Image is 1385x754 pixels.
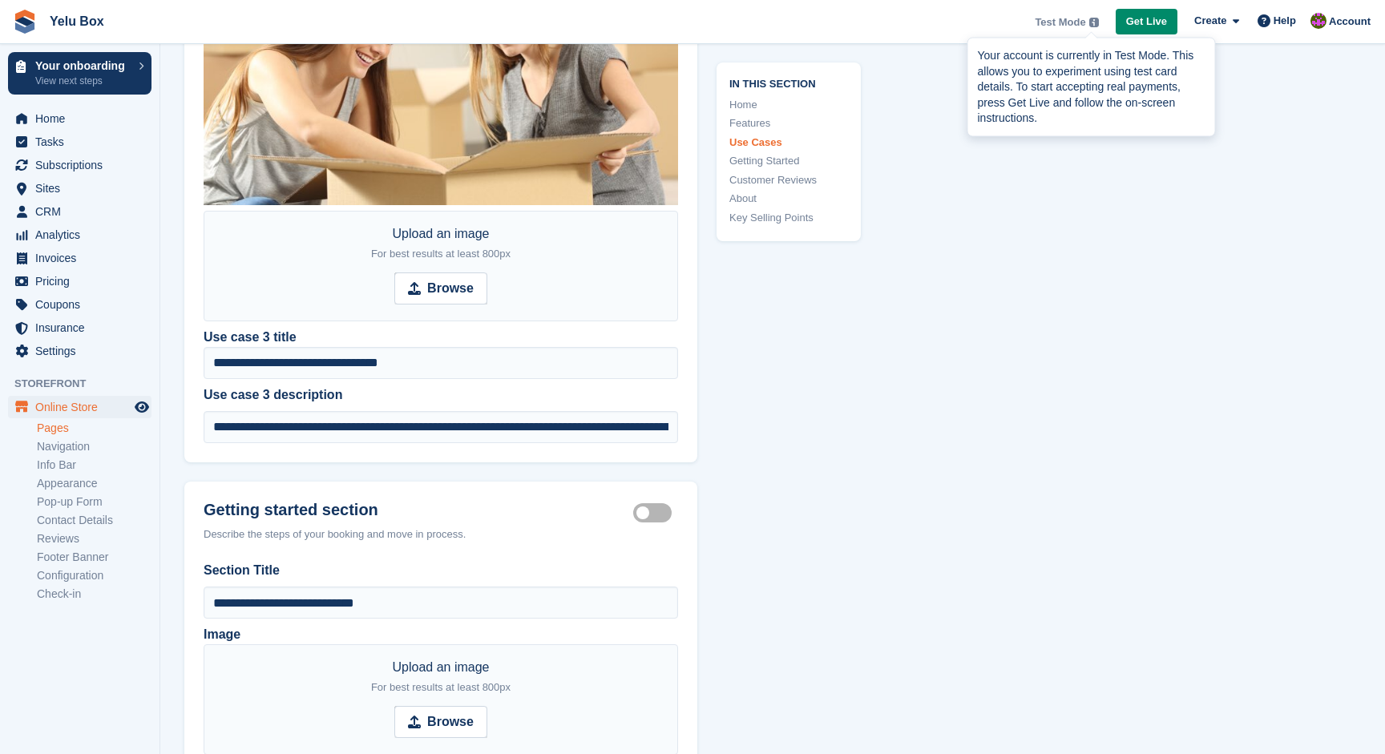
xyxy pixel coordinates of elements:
[35,60,131,71] p: Your onboarding
[8,154,151,176] a: menu
[729,210,848,226] a: Key Selling Points
[35,107,131,130] span: Home
[37,458,151,473] a: Info Bar
[8,293,151,316] a: menu
[8,247,151,269] a: menu
[1194,13,1226,29] span: Create
[43,8,111,34] a: Yelu Box
[35,154,131,176] span: Subscriptions
[1329,14,1371,30] span: Account
[35,396,131,418] span: Online Store
[371,248,511,260] span: For best results at least 800px
[1310,13,1326,29] img: Carolina Thiemi Castro Doi
[8,340,151,362] a: menu
[8,177,151,200] a: menu
[729,191,848,207] a: About
[394,272,487,304] input: Browse
[8,396,151,418] a: menu
[35,200,131,223] span: CRM
[35,74,131,88] p: View next steps
[8,131,151,153] a: menu
[204,385,678,405] label: Use case 3 description
[8,270,151,292] a: menu
[37,587,151,602] a: Check-in
[37,421,151,436] a: Pages
[13,10,37,34] img: stora-icon-8386f47178a22dfd0bd8f6a31ec36ba5ce8667c1dd55bd0f319d3a0aa187defe.svg
[37,494,151,510] a: Pop-up Form
[37,513,151,528] a: Contact Details
[394,706,487,738] input: Browse
[204,501,633,520] h2: Getting started section
[8,52,151,95] a: Your onboarding View next steps
[1126,14,1167,30] span: Get Live
[204,627,240,641] label: Image
[8,107,151,130] a: menu
[729,97,848,113] a: Home
[37,476,151,491] a: Appearance
[204,526,678,542] div: Describe the steps of your booking and move in process.
[37,568,151,583] a: Configuration
[35,340,131,362] span: Settings
[371,658,511,696] div: Upload an image
[978,48,1205,127] div: Your account is currently in Test Mode. This allows you to experiment using test card details. To...
[8,224,151,246] a: menu
[8,200,151,223] a: menu
[14,376,159,392] span: Storefront
[35,131,131,153] span: Tasks
[35,270,131,292] span: Pricing
[1035,14,1085,30] span: Test Mode
[729,172,848,188] a: Customer Reviews
[729,115,848,131] a: Features
[1116,9,1177,35] a: Get Live
[37,531,151,546] a: Reviews
[35,224,131,246] span: Analytics
[132,397,151,417] a: Preview store
[427,279,474,298] strong: Browse
[371,224,511,263] div: Upload an image
[1089,18,1099,27] img: icon-info-grey-7440780725fd019a000dd9b08b2336e03edf1995a4989e88bcd33f0948082b44.svg
[729,135,848,151] a: Use Cases
[35,247,131,269] span: Invoices
[204,561,678,580] label: Section Title
[729,153,848,169] a: Getting Started
[427,712,474,732] strong: Browse
[35,177,131,200] span: Sites
[8,317,151,339] a: menu
[204,328,297,347] label: Use case 3 title
[35,293,131,316] span: Coupons
[633,511,678,514] label: Getting started section active
[37,439,151,454] a: Navigation
[729,75,848,91] span: In this section
[1274,13,1296,29] span: Help
[37,550,151,565] a: Footer Banner
[35,317,131,339] span: Insurance
[371,681,511,693] span: For best results at least 800px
